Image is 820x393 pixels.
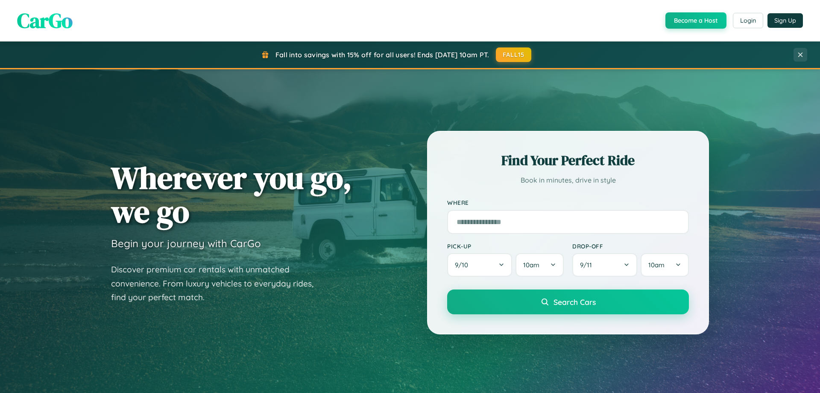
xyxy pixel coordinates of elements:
[515,253,564,277] button: 10am
[455,261,472,269] span: 9 / 10
[733,13,763,28] button: Login
[572,253,637,277] button: 9/11
[17,6,73,35] span: CarGo
[447,290,689,314] button: Search Cars
[665,12,726,29] button: Become a Host
[496,47,532,62] button: FALL15
[580,261,596,269] span: 9 / 11
[275,50,489,59] span: Fall into savings with 15% off for all users! Ends [DATE] 10am PT.
[572,242,689,250] label: Drop-off
[447,199,689,207] label: Where
[111,237,261,250] h3: Begin your journey with CarGo
[447,151,689,170] h2: Find Your Perfect Ride
[553,297,596,307] span: Search Cars
[447,174,689,186] p: Book in minutes, drive in style
[523,261,539,269] span: 10am
[648,261,665,269] span: 10am
[111,161,352,228] h1: Wherever you go, we go
[447,253,512,277] button: 9/10
[447,242,564,250] label: Pick-up
[641,253,689,277] button: 10am
[111,263,325,304] p: Discover premium car rentals with unmatched convenience. From luxury vehicles to everyday rides, ...
[767,13,803,28] button: Sign Up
